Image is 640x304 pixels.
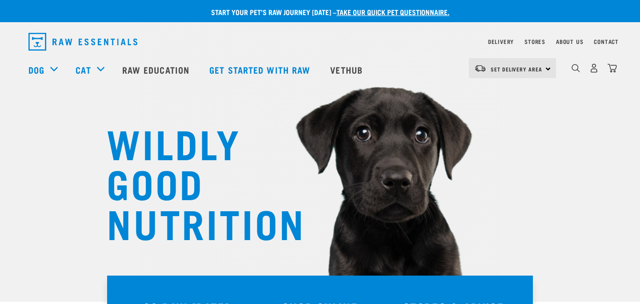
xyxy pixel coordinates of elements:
span: Set Delivery Area [491,67,542,71]
img: Raw Essentials Logo [28,33,137,51]
h1: WILDLY GOOD NUTRITION [107,122,284,242]
img: home-icon@2x.png [608,63,617,73]
a: Contact [594,40,619,43]
img: van-moving.png [474,64,486,72]
a: take our quick pet questionnaire. [336,10,449,14]
img: user.png [589,63,599,73]
a: About Us [556,40,583,43]
a: Delivery [488,40,514,43]
nav: dropdown navigation [21,29,619,54]
a: Dog [28,63,44,76]
a: Cat [76,63,91,76]
a: Stores [524,40,545,43]
a: Raw Education [113,52,200,87]
img: home-icon-1@2x.png [572,64,580,72]
a: Vethub [321,52,374,87]
a: Get started with Raw [200,52,321,87]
